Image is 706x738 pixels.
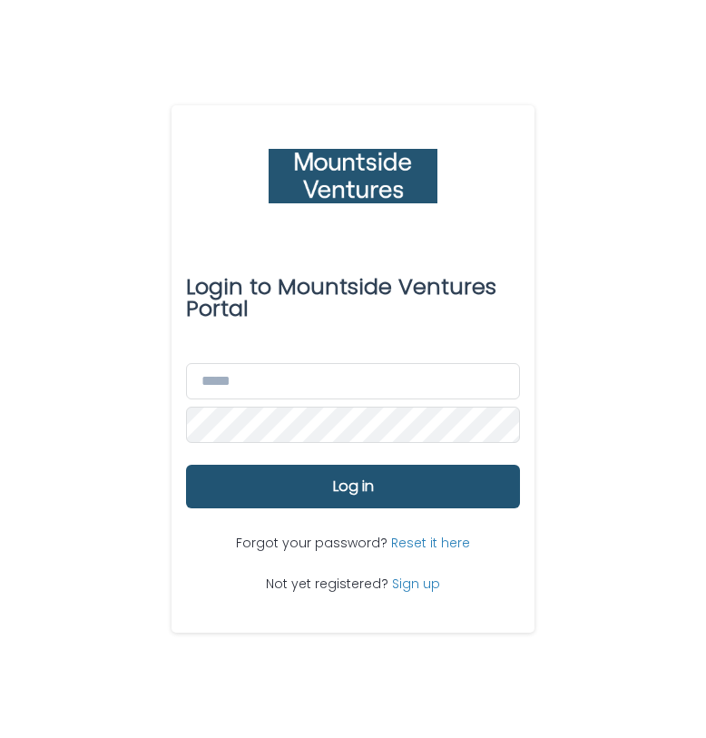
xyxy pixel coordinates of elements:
[186,271,271,301] span: Login to
[391,534,470,552] a: Reset it here
[392,575,440,593] a: Sign up
[186,465,520,508] button: Log in
[333,479,374,494] span: Log in
[236,534,391,552] span: Forgot your password?
[186,261,520,334] div: Mountside Ventures Portal
[266,575,392,593] span: Not yet registered?
[269,149,437,203] img: twZmyNITGKVq2kBU3Vg1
